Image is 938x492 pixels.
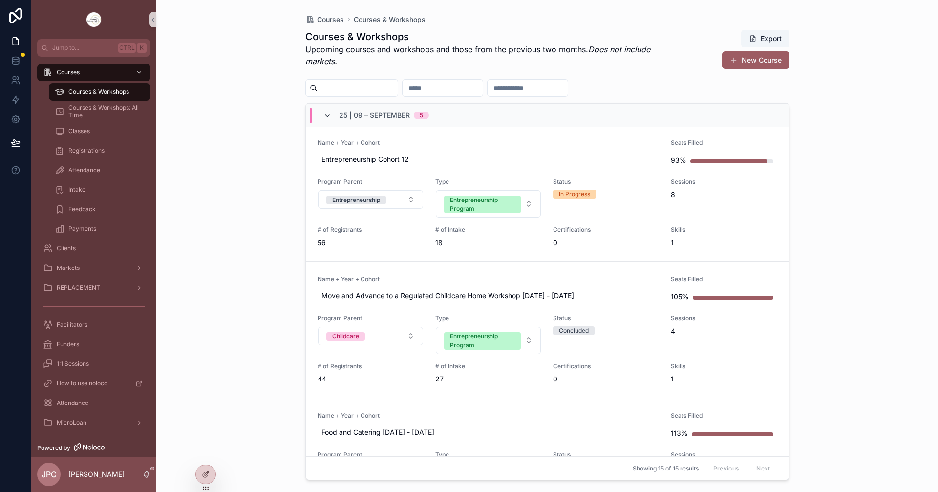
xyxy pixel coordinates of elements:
span: Certifications [553,362,659,370]
span: Clients [57,245,76,252]
span: Classes [68,127,90,135]
div: scrollable content [31,57,156,439]
span: Ctrl [118,43,136,53]
span: Seats Filled [671,275,777,283]
span: Facilitators [57,321,87,329]
span: 1 [671,374,777,384]
span: Type [435,451,541,459]
span: Registrations [68,147,105,155]
span: Feedback [68,205,96,213]
span: Name + Year + Cohort [318,139,660,147]
span: Payments [68,225,96,233]
span: Certifications [553,226,659,234]
span: Name + Year + Cohort [318,275,660,283]
span: Powered by [37,444,70,452]
a: Feedback [49,201,150,218]
span: Status [553,451,659,459]
div: Concluded [559,326,589,335]
span: Food and Catering [DATE] - [DATE] [321,427,656,437]
a: Courses & Workshops [49,83,150,101]
p: [PERSON_NAME] [68,470,125,479]
a: How to use noloco [37,375,150,392]
span: REPLACEMENT [57,284,100,291]
span: Courses [317,15,344,24]
span: Status [553,314,659,322]
span: Attendance [68,166,100,174]
span: Courses & Workshops: All Time [68,104,141,119]
span: Status [553,178,659,186]
h1: Courses & Workshops [305,30,667,44]
button: Select Button [318,190,423,209]
span: Skills [671,362,777,370]
span: Program Parent [318,451,424,459]
div: Entrepreneurship [332,196,380,204]
a: Name + Year + CohortEntrepreneurship Cohort 12Seats Filled93%Program ParentSelect ButtonTypeSelec... [306,125,789,261]
span: Courses & Workshops [68,88,129,96]
span: Type [435,178,541,186]
span: JPC [42,469,57,480]
span: 25 | 09 – September [339,111,410,120]
a: MicroLoan [37,414,150,431]
span: MicroLoan [57,419,86,426]
a: Payments [49,220,150,238]
span: Sessions [671,451,777,459]
div: 113% [671,424,688,443]
span: # of Registrants [318,226,424,234]
a: Registrations [49,142,150,159]
button: Jump to...CtrlK [37,39,150,57]
a: 1:1 Sessions [37,355,150,373]
a: REPLACEMENT [37,279,150,296]
span: 44 [318,374,424,384]
a: Attendance [37,394,150,412]
a: Courses & Workshops [354,15,426,24]
a: Markets [37,259,150,277]
span: Sessions [671,178,777,186]
a: Courses [305,15,344,24]
span: 56 [318,238,424,247]
a: Clients [37,240,150,257]
a: Facilitators [37,316,150,334]
span: # of Intake [435,226,541,234]
span: 18 [435,238,541,247]
a: Intake [49,181,150,199]
span: Markets [57,264,80,272]
span: Funders [57,340,79,348]
span: Courses [57,68,80,76]
a: Attendance [49,161,150,179]
span: 4 [671,326,777,336]
span: Name + Year + Cohort [318,412,660,420]
a: Name + Year + CohortMove and Advance to a Regulated Childcare Home Workshop [DATE] - [DATE]Seats ... [306,261,789,398]
span: Entrepreneurship Cohort 12 [321,155,656,164]
span: How to use noloco [57,380,107,387]
div: 105% [671,287,689,307]
span: 1:1 Sessions [57,360,89,368]
a: Classes [49,122,150,140]
span: 8 [671,190,777,200]
button: New Course [722,51,789,69]
div: Childcare [332,332,359,341]
span: Type [435,314,541,322]
span: Showing 15 of 15 results [633,465,699,472]
span: Sessions [671,314,777,322]
button: Select Button [436,327,541,354]
span: Attendance [57,399,88,407]
a: Courses & Workshops: All Time [49,103,150,120]
img: App logo [86,12,102,27]
span: 27 [435,374,541,384]
span: Seats Filled [671,412,777,420]
span: Move and Advance to a Regulated Childcare Home Workshop [DATE] - [DATE] [321,291,656,301]
button: Select Button [318,327,423,345]
span: Jump to... [52,44,114,52]
a: Courses [37,64,150,81]
span: K [138,44,146,52]
div: In Progress [559,190,590,199]
span: 0 [553,374,659,384]
em: Does not include markets. [305,45,650,66]
span: # of Registrants [318,362,424,370]
span: Seats Filled [671,139,777,147]
div: Entrepreneurship Program [450,332,515,350]
span: Program Parent [318,178,424,186]
div: Entrepreneurship Program [450,196,515,213]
